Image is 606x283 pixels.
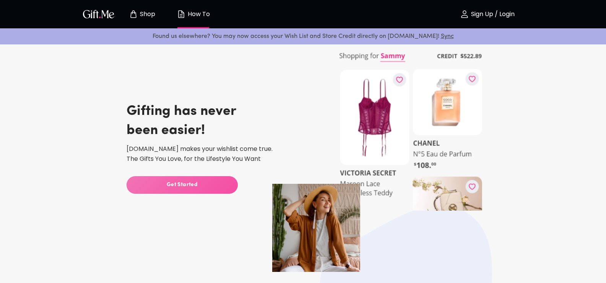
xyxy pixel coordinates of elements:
[127,181,238,189] span: Get Started
[81,10,117,19] button: GiftMe Logo
[121,2,163,26] button: Store page
[469,11,515,18] p: Sign Up / Login
[138,11,155,18] p: Shop
[172,2,214,26] button: How To
[177,10,186,19] img: how-to.svg
[81,8,116,20] img: GiftMe Logo
[333,42,489,214] img: share_overlay
[6,31,600,41] p: Found us elsewhere? You may now access your Wish List and Store Credit directly on [DOMAIN_NAME]!
[127,176,238,194] button: Get Started
[127,102,236,140] h3: Gifting has never been easier!
[449,2,526,26] button: Sign Up / Login
[441,33,454,39] a: Sync
[127,144,354,164] p: [DOMAIN_NAME] makes your wishlist come true. The Gifts You Love, for the Lifestyle You Want
[272,184,360,272] img: iphone_shadow
[186,11,210,18] p: How To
